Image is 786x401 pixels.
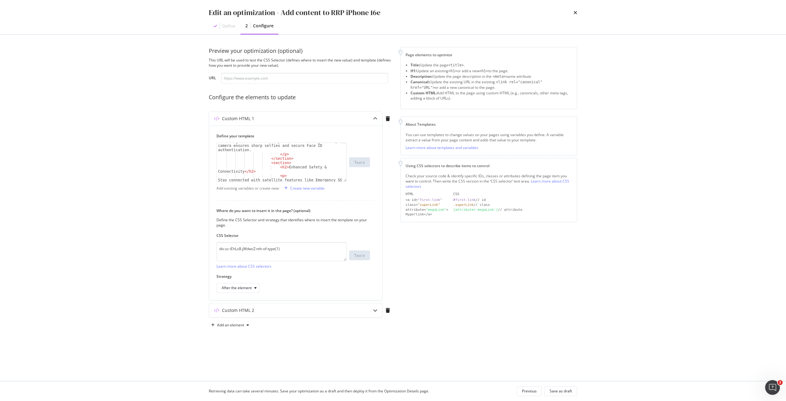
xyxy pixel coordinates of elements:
[492,74,506,79] span: <meta>
[418,203,440,207] div: "superLink"
[216,264,271,269] a: Learn more about CSS selectors
[574,7,577,18] div: times
[411,62,572,68] li: Update the page .
[406,179,569,189] a: Learn more about CSS selectors
[222,116,254,122] div: Custom HTML 1
[216,233,370,238] label: CSS Selector
[354,253,365,258] div: Test it
[453,198,572,202] div: // id
[406,163,572,168] div: Using CSS selectors to describe items to control
[411,90,572,101] li: Add HTML to the page using custom HTML (e.g., canonicals, other meta tags, adding a block of URLs).
[426,208,446,212] div: "megaLink"
[216,208,370,213] label: Where do you want to insert it in the page? (optional)
[209,57,393,68] div: This URL will be used to test the CSS Selector (defines where to insert the new value) and templa...
[448,69,457,73] span: <h1>
[406,212,448,217] div: Hyperlink</a>
[411,79,430,85] strong: Canonical:
[453,207,572,212] div: // attribute
[406,207,448,212] div: attribute= >
[349,250,370,260] button: Test it
[448,63,464,67] span: <title>
[253,23,274,29] div: Configure
[217,323,244,327] div: Add an element
[406,192,448,197] div: HTML
[411,90,437,96] strong: Custom HTML:
[406,173,572,189] div: Check your source code & identify specific IDs, classes or attributes defining the page item you ...
[222,307,254,313] div: Custom HTML 2
[453,192,572,197] div: CSS
[216,274,370,279] label: Strategy
[411,80,543,90] span: <link rel="canonical" href="URL">
[406,202,448,207] div: class=
[222,23,235,29] div: Define
[453,203,473,207] div: .superLink
[406,198,448,202] div: <a id=
[354,160,365,165] div: Test it
[406,122,572,127] div: About Templates
[209,320,251,330] button: Add an element
[209,7,380,18] div: Edit an optimization - Add content to RRP iPhone 16e
[216,133,370,139] label: Define your template
[209,93,393,101] div: Configure the elements to update
[765,380,780,395] iframe: Intercom live chat
[411,62,420,68] strong: Title:
[453,208,498,212] div: [attribute='megaLink']
[209,388,429,394] div: Retrieving data can take several minutes. Save your optimization as a draft and then deploy it fr...
[216,283,259,293] button: After the element
[216,186,279,191] div: Add existing variables or create new:
[778,380,783,385] span: 2
[406,145,478,150] a: Learn more about templates and variables
[411,79,572,90] li: Update the existing URL in the existing or add a new canonical to the page.
[245,23,248,29] div: 2
[453,198,476,202] div: #first-link
[544,386,577,396] button: Save as draft
[411,74,433,79] strong: Description:
[221,73,388,84] input: https://www.example.com
[222,286,252,290] div: After the element
[209,47,393,55] div: Preview your optimization (optional)
[411,68,416,73] strong: H1:
[290,186,325,191] div: Create new variable
[406,52,572,57] div: Page elements to optimize
[522,388,537,394] div: Previous
[453,202,572,207] div: // class
[517,386,542,396] button: Previous
[479,69,488,73] span: <h1>
[349,157,370,167] button: Test it
[216,242,347,261] textarea: div.sc-iEhLsB.jWdwcZ:nth-of-type(1)
[411,68,572,74] li: Update an existing or add a new to the page.
[406,132,572,143] div: You can use templates to change values on your pages using variables you define. A variable extra...
[411,74,572,79] li: Update the page description in the name attribute
[282,183,325,193] button: Create new variable
[216,217,370,228] div: Define the CSS Selector and strategy that identifies where to insert the template on your page.
[209,75,216,82] label: URL
[418,198,442,202] div: "first-link"
[550,388,572,394] div: Save as draft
